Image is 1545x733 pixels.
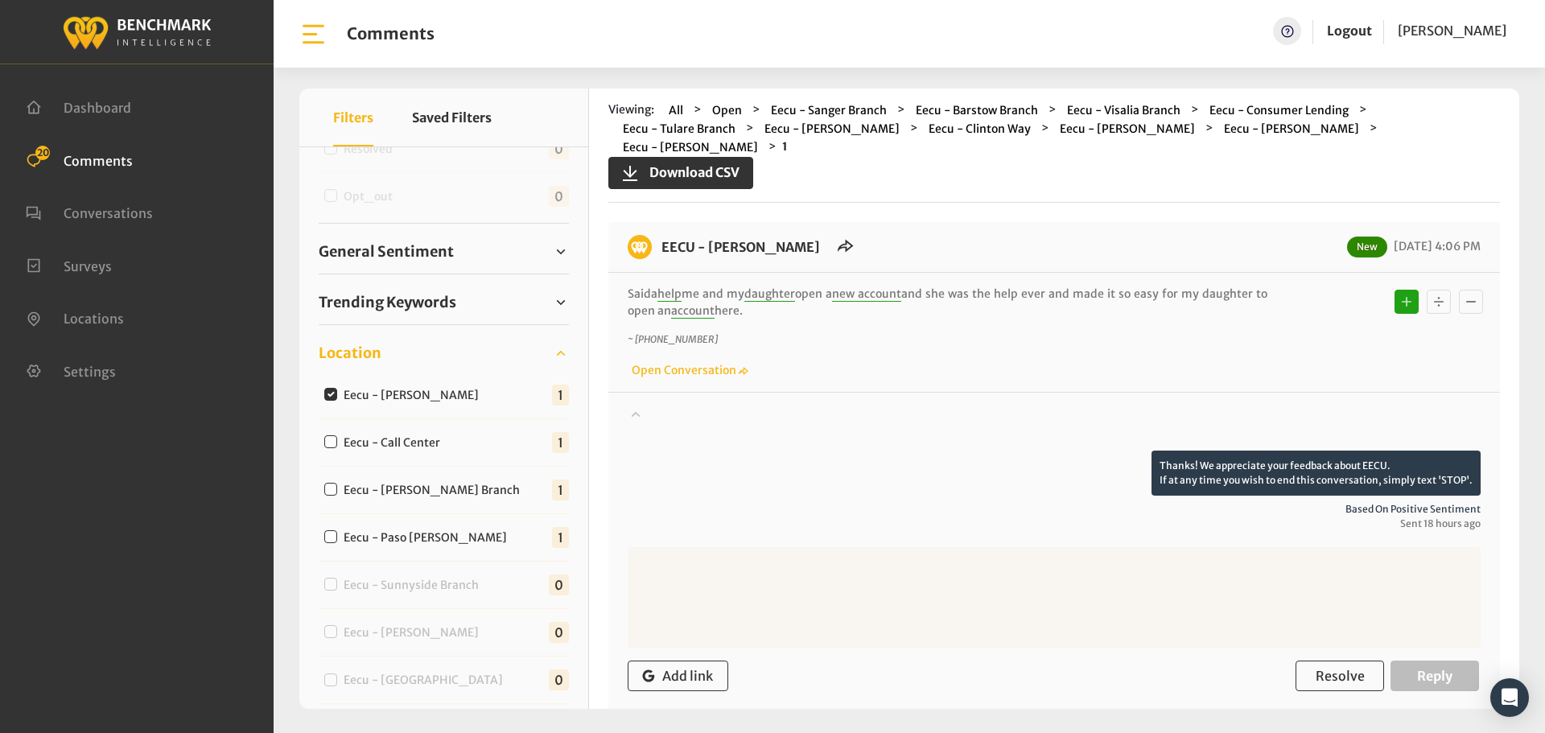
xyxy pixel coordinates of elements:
[1316,668,1365,684] span: Resolve
[62,12,212,51] img: benchmark
[549,622,569,643] span: 0
[782,139,788,154] strong: 1
[319,290,569,315] a: Trending Keywords
[64,311,124,327] span: Locations
[338,672,516,689] label: Eecu - [GEOGRAPHIC_DATA]
[628,235,652,259] img: benchmark
[64,257,112,274] span: Surveys
[671,303,715,319] span: account
[657,286,682,302] span: help
[552,527,569,548] span: 1
[1296,661,1384,691] button: Resolve
[1347,237,1387,257] span: New
[1152,451,1481,496] p: Thanks! We appreciate your feedback about EECU. If at any time you wish to end this conversation,...
[338,577,492,594] label: Eecu - Sunnyside Branch
[333,89,373,146] button: Filters
[26,98,131,114] a: Dashboard
[319,240,569,264] a: General Sentiment
[338,624,492,641] label: Eecu - [PERSON_NAME]
[1390,286,1487,318] div: Basic example
[628,333,718,345] i: ~ [PHONE_NUMBER]
[549,669,569,690] span: 0
[1219,120,1364,138] button: Eecu - [PERSON_NAME]
[760,120,904,138] button: Eecu - [PERSON_NAME]
[338,482,533,499] label: Eecu - [PERSON_NAME] Branch
[652,235,830,259] h6: EECU - Van Ness
[1327,23,1372,39] a: Logout
[338,529,520,546] label: Eecu - Paso [PERSON_NAME]
[319,241,454,262] span: General Sentiment
[26,204,153,220] a: Conversations
[338,188,406,205] label: Opt_out
[608,101,654,120] span: Viewing:
[324,530,337,543] input: Eecu - Paso [PERSON_NAME]
[640,163,740,182] span: Download CSV
[319,342,381,364] span: Location
[1390,239,1481,253] span: [DATE] 4:06 PM
[26,151,133,167] a: Comments 20
[552,432,569,453] span: 1
[324,483,337,496] input: Eecu - [PERSON_NAME] Branch
[299,20,328,48] img: bar
[707,101,747,120] button: Open
[608,157,753,189] button: Download CSV
[338,387,492,404] label: Eecu - [PERSON_NAME]
[924,120,1036,138] button: Eecu - Clinton Way
[1398,23,1506,39] span: [PERSON_NAME]
[618,138,763,157] button: Eecu - [PERSON_NAME]
[664,101,688,120] button: All
[319,341,569,365] a: Location
[552,480,569,500] span: 1
[628,363,748,377] a: Open Conversation
[412,89,492,146] button: Saved Filters
[628,517,1481,531] span: Sent 18 hours ago
[552,385,569,406] span: 1
[64,100,131,116] span: Dashboard
[549,574,569,595] span: 0
[628,286,1267,319] p: Saida me and my open a and she was the help ever and made it so easy for my daughter to open an h...
[911,101,1043,120] button: Eecu - Barstow Branch
[766,101,892,120] button: Eecu - Sanger Branch
[1062,101,1185,120] button: Eecu - Visalia Branch
[338,434,453,451] label: Eecu - Call Center
[1398,17,1506,45] a: [PERSON_NAME]
[1055,120,1200,138] button: Eecu - [PERSON_NAME]
[35,146,50,160] span: 20
[628,661,728,691] button: Add link
[64,205,153,221] span: Conversations
[1205,101,1353,120] button: Eecu - Consumer Lending
[1490,678,1529,717] div: Open Intercom Messenger
[26,257,112,273] a: Surveys
[26,309,124,325] a: Locations
[338,141,406,158] label: Resolved
[549,138,569,159] span: 0
[64,363,116,379] span: Settings
[324,388,337,401] input: Eecu - [PERSON_NAME]
[347,24,435,43] h1: Comments
[324,435,337,448] input: Eecu - Call Center
[832,286,901,302] span: new account
[64,152,133,168] span: Comments
[1327,17,1372,45] a: Logout
[628,502,1481,517] span: Based on positive sentiment
[549,186,569,207] span: 0
[661,239,820,255] a: EECU - [PERSON_NAME]
[26,362,116,378] a: Settings
[744,286,795,302] span: daughter
[618,120,740,138] button: Eecu - Tulare Branch
[319,291,456,313] span: Trending Keywords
